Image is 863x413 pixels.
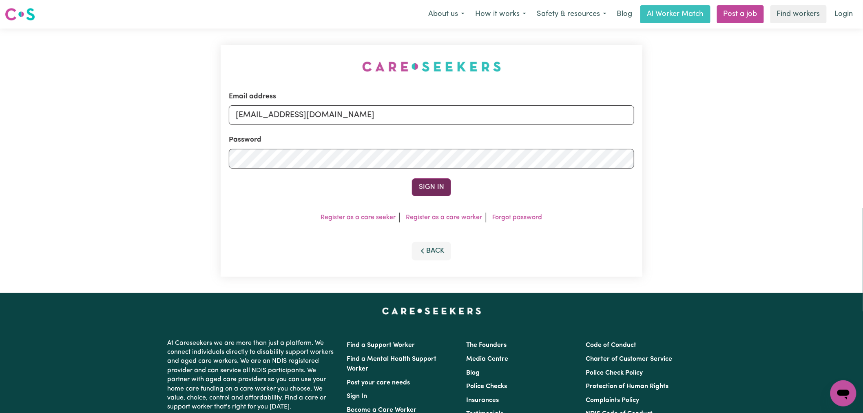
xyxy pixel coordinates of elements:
[830,380,856,406] iframe: Button to launch messaging window
[466,342,507,349] a: The Founders
[5,7,35,22] img: Careseekers logo
[347,356,436,372] a: Find a Mental Health Support Worker
[466,370,480,376] a: Blog
[412,178,451,196] button: Sign In
[466,383,507,390] a: Police Checks
[347,380,410,386] a: Post your care needs
[347,342,415,349] a: Find a Support Worker
[586,356,673,362] a: Charter of Customer Service
[586,383,669,390] a: Protection of Human Rights
[466,356,508,362] a: Media Centre
[586,397,640,404] a: Complaints Policy
[830,5,858,23] a: Login
[229,105,634,125] input: Email address
[412,242,451,260] button: Back
[321,214,396,221] a: Register as a care seeker
[470,6,531,23] button: How it works
[586,370,643,376] a: Police Check Policy
[717,5,764,23] a: Post a job
[586,342,637,349] a: Code of Conduct
[612,5,637,23] a: Blog
[347,393,367,400] a: Sign In
[229,135,261,145] label: Password
[770,5,827,23] a: Find workers
[5,5,35,24] a: Careseekers logo
[466,397,499,404] a: Insurances
[423,6,470,23] button: About us
[640,5,710,23] a: AI Worker Match
[382,308,481,314] a: Careseekers home page
[531,6,612,23] button: Safety & resources
[229,91,276,102] label: Email address
[493,214,542,221] a: Forgot password
[406,214,482,221] a: Register as a care worker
